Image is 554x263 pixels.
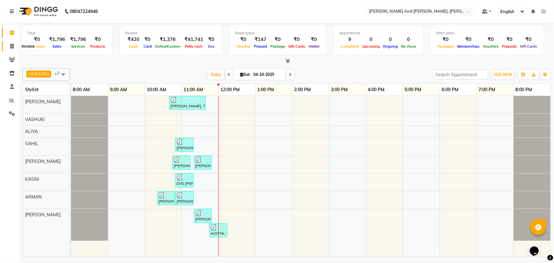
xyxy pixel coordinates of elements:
div: ₹0 [287,36,307,43]
span: [PERSON_NAME] [25,158,61,164]
span: [PERSON_NAME] [25,212,61,218]
span: Due [206,44,216,49]
span: SAHIL [25,141,38,146]
span: Packages [436,44,456,49]
span: Products [89,44,107,49]
a: 6:00 PM [440,85,460,94]
b: 08047224946 [70,3,98,20]
div: [PERSON_NAME], TK01, 11:20 AM-11:50 AM, HAIR CUT-KIDS CUT ((Up to 10 years) [195,210,211,222]
div: [PERSON_NAME], TK06, 11:20 AM-11:50 AM, THREADING EYEBROW [195,157,211,169]
span: Ongoing [381,44,399,49]
span: VASHUKI [25,117,45,122]
a: 7:00 PM [477,85,497,94]
div: [PERSON_NAME], TK05, 10:40 AM-11:40 AM, LIPOSOLUBLE WAXING HALF LEGS,LIPOSOLUBLE WAXING UNDERARMS [170,97,205,109]
div: ₹0 [27,36,47,43]
a: 11:00 AM [182,85,205,94]
span: Prepaid [252,44,269,49]
div: ₹0 [500,36,518,43]
div: Other sales [436,30,539,36]
span: Today [208,70,224,79]
span: Upcoming [361,44,381,49]
span: Online/Custom [153,44,182,49]
a: 3:00 PM [329,85,349,94]
div: [PERSON_NAME], TK01, 10:50 AM-11:20 AM, HAIR CUT-KIDS CUT ((Up to 10 years) [176,139,193,151]
div: ₹0 [89,36,107,43]
a: 2:00 PM [292,85,312,94]
span: Vouchers [481,44,500,49]
span: KASIM [25,176,39,182]
div: ₹147 [252,36,269,43]
div: ₹0 [518,36,539,43]
div: 0 [399,36,418,43]
div: 0 [361,36,381,43]
div: Invoice [20,43,36,50]
span: Completed [339,44,361,49]
span: [PERSON_NAME] [25,99,61,105]
button: ADD NEW [492,70,514,79]
span: ALIYA [25,129,38,134]
div: 0 [381,36,399,43]
div: ₹0 [206,36,217,43]
span: Stylist [25,87,38,92]
a: 9:00 AM [108,85,129,94]
div: 9 [339,36,361,43]
span: ARMAN [25,194,42,200]
a: 8:00 PM [514,85,534,94]
span: +7 [55,71,64,76]
div: [PERSON_NAME], TK04, 10:50 AM-11:20 AM, HAIR CUT-HAIR CUT [176,192,193,204]
div: ₹1,376 [153,36,182,43]
a: 4:00 PM [366,85,386,94]
div: Appointment [339,30,418,36]
span: Card [142,44,153,49]
div: [PERSON_NAME], TK02, 10:45 AM-11:15 AM, LIPOSOLUBLE WAXING UNDERARMS [173,157,190,169]
span: Services [70,44,87,49]
div: [PERSON_NAME], TK01, 10:20 AM-10:50 AM, HAIR CUT-HAIR CUT [158,192,174,204]
a: 5:00 PM [403,85,423,94]
span: Gift Cards [518,44,539,49]
div: ₹1,796 [47,36,68,43]
span: Sales [51,44,63,49]
div: ₹1,796 [68,36,89,43]
span: Gift Cards [287,44,307,49]
div: ₹420 [125,36,142,43]
div: ₹0 [235,36,252,43]
div: ₹0 [436,36,456,43]
input: Search Appointment [432,70,488,79]
div: ₹0 [456,36,481,43]
span: Wallet [307,44,321,49]
div: Finance [125,30,217,36]
div: ₹0 [142,36,153,43]
span: No show [399,44,418,49]
span: Sat [239,72,252,77]
div: Total [27,30,107,36]
a: x [46,71,49,76]
iframe: chat widget [527,238,548,257]
div: ₹0 [307,36,321,43]
div: Redemption [235,30,321,36]
span: Cash [128,44,140,49]
div: ₹0 [481,36,500,43]
input: 2025-10-04 [252,70,284,79]
span: Petty cash [184,44,204,49]
span: VASHUKI [28,71,46,76]
span: ADD NEW [493,72,512,77]
a: 1:00 PM [256,85,276,94]
div: DVS [PERSON_NAME], TK03, 10:50 AM-11:20 AM, HAIR CUT-HAIR CUT [176,174,193,186]
a: 12:00 PM [219,85,241,94]
div: ADITYA, TK07, 11:45 AM-12:15 PM, HAIR CUT-HAIR CUT [210,224,227,236]
div: ₹0 [269,36,287,43]
div: ₹41,741 [182,36,206,43]
span: Package [269,44,287,49]
img: logo [16,3,60,20]
span: Memberships [456,44,481,49]
span: Voucher [235,44,252,49]
a: 10:00 AM [145,85,168,94]
a: 8:00 AM [71,85,91,94]
span: Prepaids [500,44,518,49]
